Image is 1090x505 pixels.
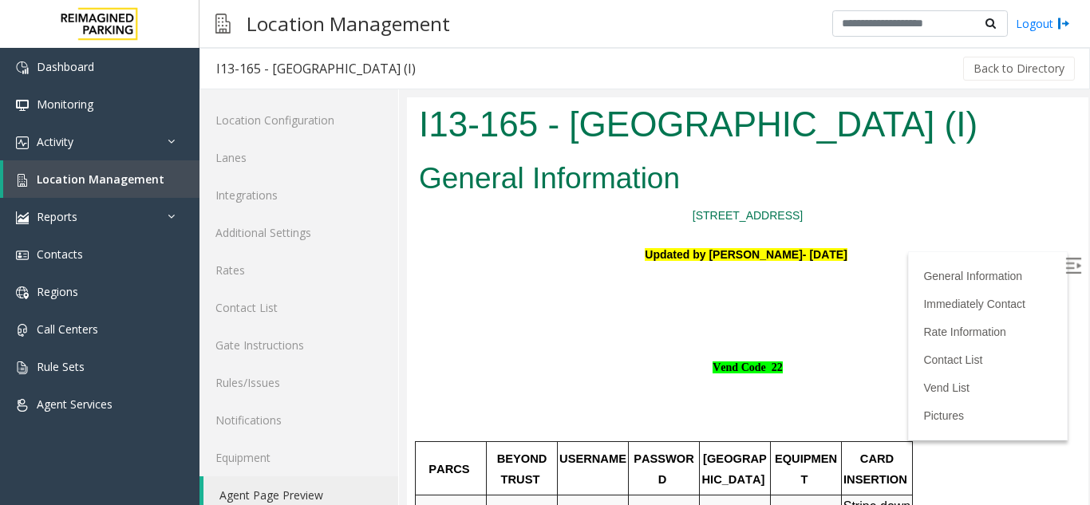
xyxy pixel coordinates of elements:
span: Agent Services [37,397,113,412]
img: 'icon' [16,286,29,299]
img: pageIcon [215,4,231,43]
button: Back to Directory [963,57,1075,81]
a: Pictures [516,312,557,325]
img: 'icon' [16,324,29,337]
span: Updated by [PERSON_NAME]- [DATE] [238,151,440,164]
img: Open/Close Sidebar Menu [658,160,674,176]
span: Call Centers [37,322,98,337]
img: 'icon' [16,399,29,412]
a: Logout [1016,15,1070,32]
a: Contact List [199,289,398,326]
b: Vend Code 22 [306,264,376,276]
span: Monitoring [37,97,93,112]
a: [STREET_ADDRESS] [286,112,396,124]
img: 'icon' [16,99,29,112]
a: Gate Instructions [199,326,398,364]
a: Notifications [199,401,398,439]
span: Dashboard [37,59,94,74]
a: Immediately Contact [516,200,618,213]
a: Location Configuration [199,101,398,139]
a: Integrations [199,176,398,214]
span: Contacts [37,247,83,262]
img: 'icon' [16,211,29,224]
span: BEYOND TRUST [90,355,144,389]
span: PASSWORD [227,355,287,389]
a: Rates [199,251,398,289]
span: USERNAME [152,355,219,368]
h3: Location Management [239,4,458,43]
img: 'icon' [16,361,29,374]
h1: I13-165 - [GEOGRAPHIC_DATA] (I) [12,2,669,52]
a: Lanes [199,139,398,176]
span: Location Management [37,172,164,187]
img: 'icon' [16,61,29,74]
a: Additional Settings [199,214,398,251]
span: Rule Sets [37,359,85,374]
span: Activity [37,134,73,149]
span: Regions [37,284,78,299]
h2: General Information [12,61,669,102]
a: Contact List [516,256,575,269]
span: EQUIPMENT [368,355,430,389]
img: 'icon' [16,136,29,149]
span: Stripe down and to the [436,402,507,456]
img: 'icon' [16,249,29,262]
div: I13-165 - [GEOGRAPHIC_DATA] (I) [216,58,416,79]
a: General Information [516,172,615,185]
span: Reports [37,209,77,224]
a: Location Management [3,160,199,198]
a: Rules/Issues [199,364,398,401]
img: logout [1057,15,1070,32]
a: Equipment [199,439,398,476]
span: PARCS [22,365,62,378]
span: [GEOGRAPHIC_DATA] [294,355,359,389]
span: CARD INSERTION [436,355,500,389]
a: Rate Information [516,228,599,241]
span: ZEAG [25,423,60,436]
a: Vend List [516,284,563,297]
img: 'icon' [16,174,29,187]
